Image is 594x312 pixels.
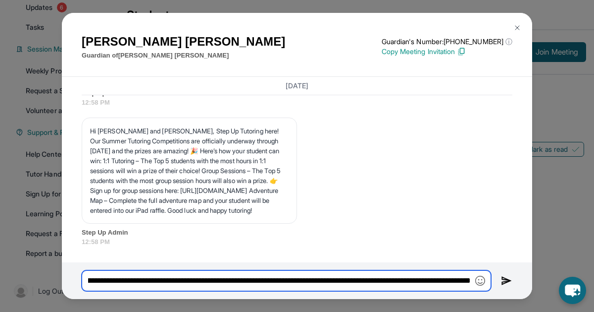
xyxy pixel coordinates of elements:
[82,81,512,91] h3: [DATE]
[501,275,512,287] img: Send icon
[82,98,512,108] span: 12:58 PM
[82,33,285,51] h1: [PERSON_NAME] [PERSON_NAME]
[82,228,512,238] span: Step Up Admin
[457,47,466,56] img: Copy Icon
[559,277,586,304] button: chat-button
[382,37,512,47] p: Guardian's Number: [PHONE_NUMBER]
[90,126,289,215] p: Hi [PERSON_NAME] and [PERSON_NAME], Step Up Tutoring here! Our Summer Tutoring Competitions are o...
[475,276,485,286] img: Emoji
[382,47,512,57] p: Copy Meeting Invitation
[82,51,285,61] p: Guardian of [PERSON_NAME] [PERSON_NAME]
[513,24,521,32] img: Close Icon
[82,237,512,247] span: 12:58 PM
[505,37,512,47] span: ⓘ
